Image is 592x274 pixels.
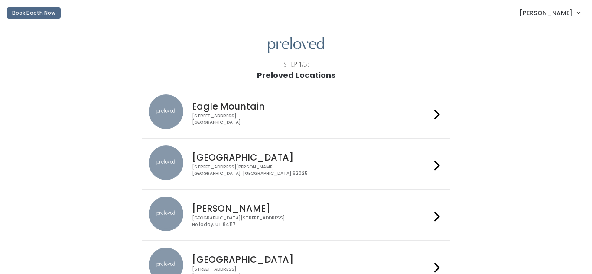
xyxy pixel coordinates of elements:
a: preloved location Eagle Mountain [STREET_ADDRESS][GEOGRAPHIC_DATA] [149,94,443,131]
a: preloved location [GEOGRAPHIC_DATA] [STREET_ADDRESS][PERSON_NAME][GEOGRAPHIC_DATA], [GEOGRAPHIC_D... [149,145,443,182]
h4: [GEOGRAPHIC_DATA] [192,152,430,162]
h1: Preloved Locations [257,71,335,80]
div: Step 1/3: [283,60,309,69]
a: [PERSON_NAME] [511,3,589,22]
h4: [PERSON_NAME] [192,203,430,213]
div: [STREET_ADDRESS][PERSON_NAME] [GEOGRAPHIC_DATA], [GEOGRAPHIC_DATA] 62025 [192,164,430,177]
h4: Eagle Mountain [192,101,430,111]
img: preloved location [149,145,183,180]
div: [GEOGRAPHIC_DATA][STREET_ADDRESS] Holladay, UT 84117 [192,215,430,228]
div: [STREET_ADDRESS] [GEOGRAPHIC_DATA] [192,113,430,126]
h4: [GEOGRAPHIC_DATA] [192,255,430,264]
img: preloved location [149,197,183,231]
span: [PERSON_NAME] [520,8,572,18]
a: preloved location [PERSON_NAME] [GEOGRAPHIC_DATA][STREET_ADDRESS]Holladay, UT 84117 [149,197,443,233]
img: preloved logo [268,37,324,54]
a: Book Booth Now [7,3,61,23]
button: Book Booth Now [7,7,61,19]
img: preloved location [149,94,183,129]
